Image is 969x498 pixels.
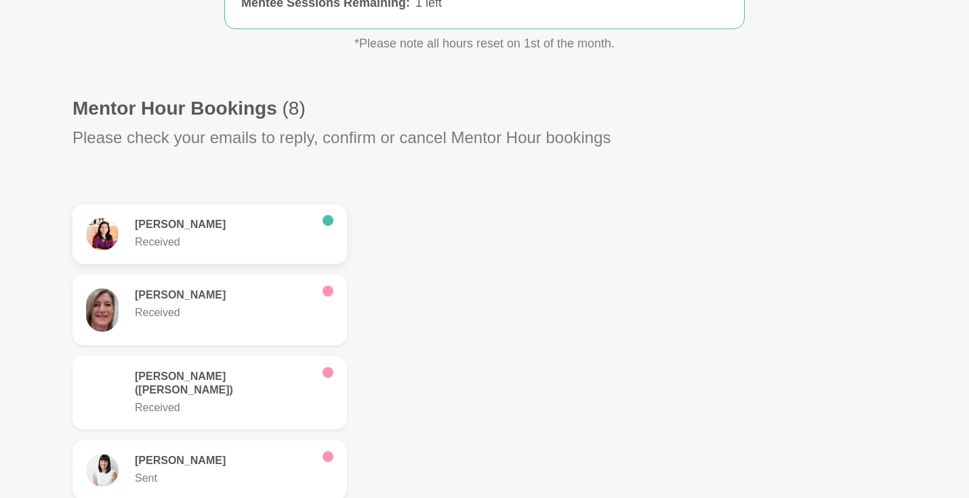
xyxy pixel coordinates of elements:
p: Received [135,400,312,416]
h6: [PERSON_NAME] [135,454,312,467]
p: Received [135,234,312,250]
p: *Please note all hours reset on 1st of the month. [159,35,810,53]
p: Please check your emails to reply, confirm or cancel Mentor Hour bookings [73,126,611,150]
h6: [PERSON_NAME] ([PERSON_NAME]) [135,370,312,397]
p: Received [135,305,312,321]
h6: [PERSON_NAME] [135,218,312,231]
p: Sent [135,470,312,486]
h6: [PERSON_NAME] [135,288,312,302]
span: (8) [283,98,306,119]
h1: Mentor Hour Bookings [73,96,306,120]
